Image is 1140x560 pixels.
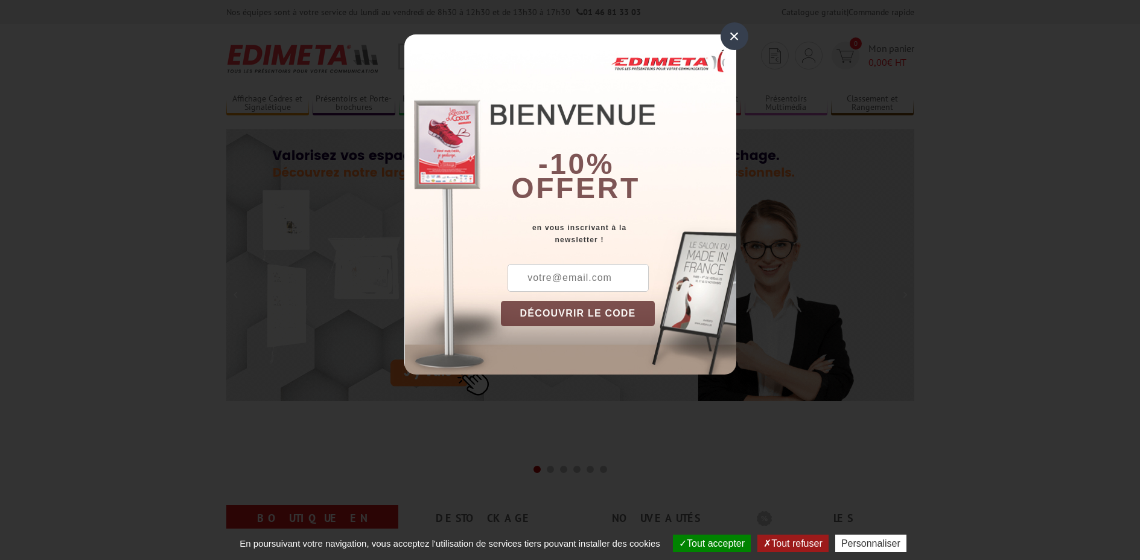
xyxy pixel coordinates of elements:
font: offert [511,172,640,204]
button: Personnaliser (fenêtre modale) [835,535,906,552]
div: × [721,22,748,50]
input: votre@email.com [508,264,649,292]
span: En poursuivant votre navigation, vous acceptez l'utilisation de services tiers pouvant installer ... [234,538,666,549]
b: -10% [538,148,614,180]
div: en vous inscrivant à la newsletter ! [501,222,736,246]
button: DÉCOUVRIR LE CODE [501,301,655,326]
button: Tout accepter [673,535,751,552]
button: Tout refuser [757,535,828,552]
